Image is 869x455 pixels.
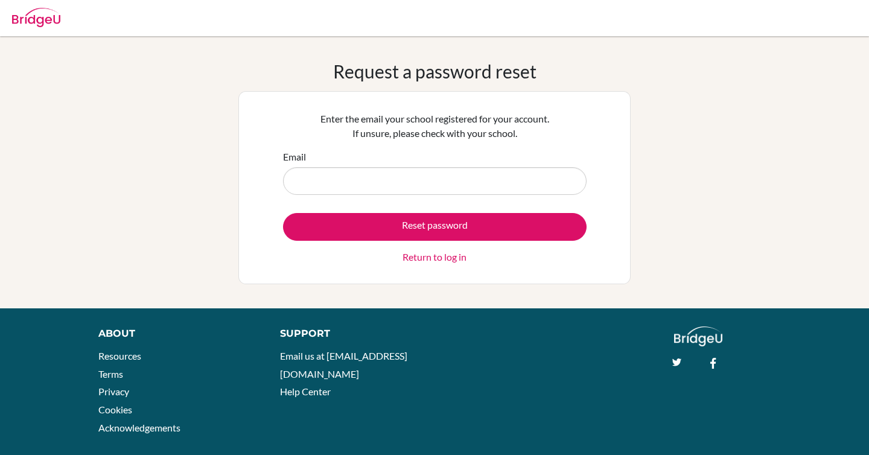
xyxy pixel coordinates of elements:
h1: Request a password reset [333,60,536,82]
a: Resources [98,350,141,361]
a: Cookies [98,404,132,415]
p: Enter the email your school registered for your account. If unsure, please check with your school. [283,112,587,141]
a: Acknowledgements [98,422,180,433]
button: Reset password [283,213,587,241]
img: Bridge-U [12,8,60,27]
a: Help Center [280,386,331,397]
div: About [98,326,253,341]
img: logo_white@2x-f4f0deed5e89b7ecb1c2cc34c3e3d731f90f0f143d5ea2071677605dd97b5244.png [674,326,723,346]
a: Privacy [98,386,129,397]
div: Support [280,326,422,341]
a: Terms [98,368,123,380]
a: Return to log in [403,250,466,264]
label: Email [283,150,306,164]
a: Email us at [EMAIL_ADDRESS][DOMAIN_NAME] [280,350,407,380]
